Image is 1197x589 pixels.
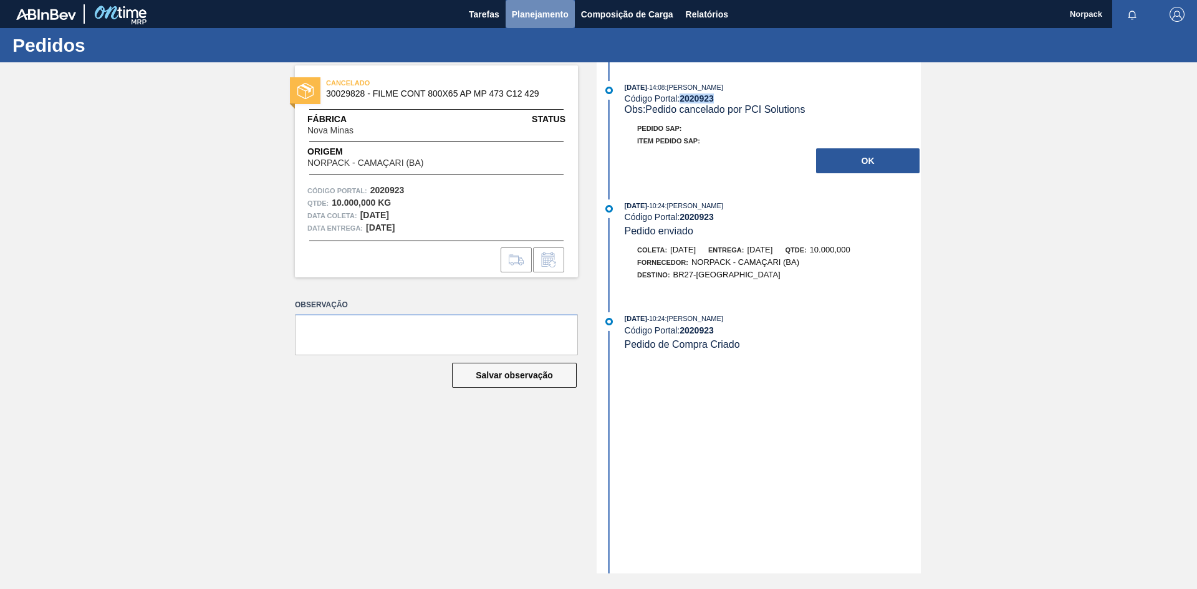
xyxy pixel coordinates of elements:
span: BR27-[GEOGRAPHIC_DATA] [673,270,781,279]
span: [DATE] [625,315,647,322]
span: - 10:24 [647,203,665,209]
span: : [PERSON_NAME] [665,202,723,209]
img: status [297,83,314,99]
img: atual [605,205,613,213]
span: Pedido SAP: [637,125,682,132]
img: Logout [1170,7,1185,22]
span: 30029828 - FILME CONT 800X65 AP MP 473 C12 429 [326,89,552,98]
span: Planejamento [512,7,569,22]
div: Código Portal: [625,93,921,103]
strong: [DATE] [360,210,389,220]
span: Pedido de Compra Criado [625,339,740,350]
img: atual [605,87,613,94]
span: [DATE] [625,84,647,91]
span: - 10:24 [647,315,665,322]
span: NORPACK - CAMAÇARI (BA) [691,257,799,267]
span: Qtde: [785,246,806,254]
span: Fornecedor: [637,259,688,266]
strong: 2020923 [680,325,714,335]
strong: 10.000,000 KG [332,198,391,208]
span: Composição de Carga [581,7,673,22]
button: Salvar observação [452,363,577,388]
span: Fábrica [307,113,393,126]
span: : [PERSON_NAME] [665,315,723,322]
span: Origem [307,145,459,158]
span: Código Portal: [307,184,367,197]
span: : [PERSON_NAME] [665,84,723,91]
div: Ir para Composição de Carga [501,247,532,272]
span: - 14:08 [647,84,665,91]
strong: [DATE] [366,223,395,232]
span: [DATE] [670,245,696,254]
span: Item pedido SAP: [637,137,700,145]
span: Data entrega: [307,222,363,234]
strong: 2020923 [370,185,405,195]
span: [DATE] [625,202,647,209]
img: TNhmsLtSVTkK8tSr43FrP2fwEKptu5GPRR3wAAAABJRU5ErkJggg== [16,9,76,20]
h1: Pedidos [12,38,234,52]
span: CANCELADO [326,77,501,89]
span: Destino: [637,271,670,279]
strong: 2020923 [680,212,714,222]
label: Observação [295,296,578,314]
span: Tarefas [469,7,499,22]
span: Obs: Pedido cancelado por PCI Solutions [625,104,805,115]
span: Nova Minas [307,126,353,135]
strong: 2020923 [680,93,714,103]
img: atual [605,318,613,325]
div: Código Portal: [625,325,921,335]
span: Coleta: [637,246,667,254]
span: Relatórios [686,7,728,22]
button: Notificações [1112,6,1152,23]
span: Qtde : [307,197,329,209]
span: 10.000,000 [810,245,850,254]
div: Informar alteração no pedido [533,247,564,272]
span: Status [532,113,565,126]
button: OK [816,148,920,173]
span: Entrega: [708,246,744,254]
span: Data coleta: [307,209,357,222]
div: Código Portal: [625,212,921,222]
span: Pedido enviado [625,226,693,236]
span: NORPACK - CAMAÇARI (BA) [307,158,423,168]
span: [DATE] [747,245,772,254]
